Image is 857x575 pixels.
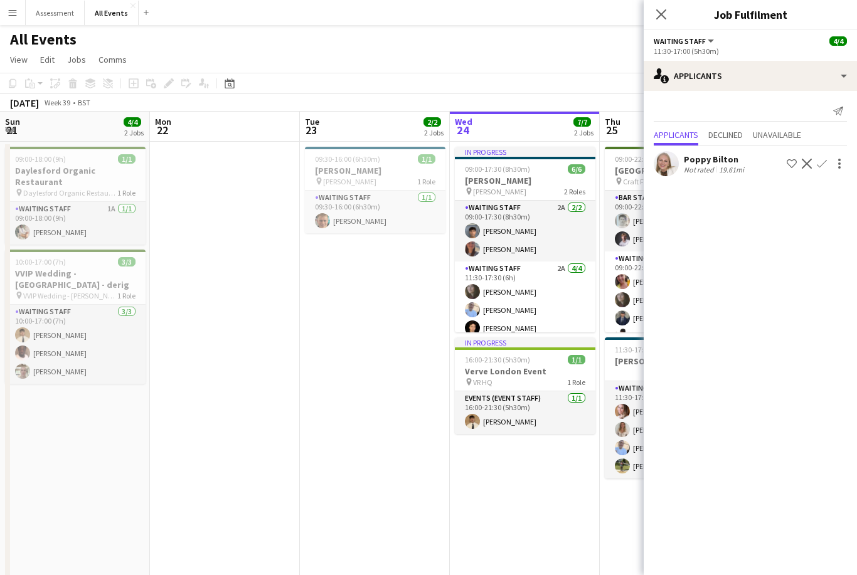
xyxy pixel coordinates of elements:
[5,268,146,290] h3: VVIP Wedding - [GEOGRAPHIC_DATA] - derig
[305,147,445,233] app-job-card: 09:30-16:00 (6h30m)1/1[PERSON_NAME] [PERSON_NAME]1 RoleWaiting Staff1/109:30-16:00 (6h30m)[PERSON...
[644,61,857,91] div: Applicants
[418,154,435,164] span: 1/1
[35,51,60,68] a: Edit
[118,257,136,266] span: 3/3
[455,147,595,332] app-job-card: In progress09:00-17:30 (8h30m)6/6[PERSON_NAME] [PERSON_NAME]2 RolesWaiting Staff2A2/209:00-17:30 ...
[455,391,595,434] app-card-role: Events (Event Staff)1/116:00-21:30 (5h30m)[PERSON_NAME]
[67,54,86,65] span: Jobs
[417,177,435,186] span: 1 Role
[654,130,698,139] span: Applicants
[453,123,472,137] span: 24
[10,54,28,65] span: View
[5,116,20,127] span: Sun
[605,116,620,127] span: Thu
[305,165,445,176] h3: [PERSON_NAME]
[303,123,319,137] span: 23
[573,117,591,127] span: 7/7
[93,51,132,68] a: Comms
[5,305,146,384] app-card-role: Waiting Staff3/310:00-17:00 (7h)[PERSON_NAME][PERSON_NAME][PERSON_NAME]
[605,381,745,478] app-card-role: Waiting Staff2A4/411:30-17:00 (5h30m)[PERSON_NAME][PERSON_NAME][PERSON_NAME][PERSON_NAME]
[124,128,144,137] div: 2 Jobs
[5,250,146,384] app-job-card: 10:00-17:00 (7h)3/3VVIP Wedding - [GEOGRAPHIC_DATA] - derig VVIP Wedding - [PERSON_NAME][GEOGRAPH...
[684,165,716,174] div: Not rated
[153,123,171,137] span: 22
[155,116,171,127] span: Mon
[605,251,745,421] app-card-role: Waiting Staff1A7/809:00-22:00 (13h)[PERSON_NAME][PERSON_NAME][PERSON_NAME][PERSON_NAME]
[465,164,530,174] span: 09:00-17:30 (8h30m)
[455,116,472,127] span: Wed
[605,147,745,332] app-job-card: 09:00-22:00 (13h)9/10[GEOGRAPHIC_DATA] Craft Fair VVIP 4 day event2 RolesBar Staff2A2/209:00-22:0...
[26,1,85,25] button: Assessment
[708,130,743,139] span: Declined
[455,175,595,186] h3: [PERSON_NAME]
[41,98,73,107] span: Week 39
[654,36,716,46] button: Waiting Staff
[23,188,117,198] span: Daylesford Organic Restaurant
[305,191,445,233] app-card-role: Waiting Staff1/109:30-16:00 (6h30m)[PERSON_NAME]
[455,201,595,261] app-card-role: Waiting Staff2A2/209:00-17:30 (8h30m)[PERSON_NAME][PERSON_NAME]
[829,36,847,46] span: 4/4
[305,116,319,127] span: Tue
[473,187,526,196] span: [PERSON_NAME]
[323,177,376,186] span: [PERSON_NAME]
[15,257,66,266] span: 10:00-17:00 (7h)
[423,117,441,127] span: 2/2
[567,377,585,387] span: 1 Role
[98,54,127,65] span: Comms
[424,128,444,137] div: 2 Jobs
[455,147,595,157] div: In progress
[654,36,706,46] span: Waiting Staff
[5,165,146,187] h3: Daylesford Organic Restaurant
[605,191,745,251] app-card-role: Bar Staff2A2/209:00-22:00 (13h)[PERSON_NAME][PERSON_NAME]
[40,54,55,65] span: Edit
[473,377,492,387] span: VR HQ
[117,188,136,198] span: 1 Role
[644,6,857,23] h3: Job Fulfilment
[574,128,594,137] div: 2 Jobs
[615,154,669,164] span: 09:00-22:00 (13h)
[118,154,136,164] span: 1/1
[455,261,595,359] app-card-role: Waiting Staff2A4/411:30-17:30 (6h)[PERSON_NAME][PERSON_NAME][PERSON_NAME]
[568,355,585,364] span: 1/1
[455,337,595,434] app-job-card: In progress16:00-21:30 (5h30m)1/1Verve London Event VR HQ1 RoleEvents (Event Staff)1/116:00-21:30...
[62,51,91,68] a: Jobs
[5,51,33,68] a: View
[465,355,530,364] span: 16:00-21:30 (5h30m)
[117,291,136,300] span: 1 Role
[15,154,66,164] span: 09:00-18:00 (9h)
[455,366,595,377] h3: Verve London Event
[5,202,146,245] app-card-role: Waiting Staff1A1/109:00-18:00 (9h)[PERSON_NAME]
[78,98,90,107] div: BST
[315,154,380,164] span: 09:30-16:00 (6h30m)
[716,165,747,174] div: 19.61mi
[5,147,146,245] app-job-card: 09:00-18:00 (9h)1/1Daylesford Organic Restaurant Daylesford Organic Restaurant1 RoleWaiting Staff...
[10,97,39,109] div: [DATE]
[603,123,620,137] span: 25
[564,187,585,196] span: 2 Roles
[615,345,680,354] span: 11:30-17:00 (5h30m)
[623,177,705,186] span: Craft Fair VVIP 4 day event
[605,165,745,176] h3: [GEOGRAPHIC_DATA]
[684,154,747,165] div: Poppy Bilton
[605,356,745,367] h3: [PERSON_NAME]
[124,117,141,127] span: 4/4
[568,164,585,174] span: 6/6
[455,337,595,347] div: In progress
[654,46,847,56] div: 11:30-17:00 (5h30m)
[85,1,139,25] button: All Events
[3,123,20,137] span: 21
[605,337,745,478] app-job-card: 11:30-17:00 (5h30m)4/4[PERSON_NAME]1 RoleWaiting Staff2A4/411:30-17:00 (5h30m)[PERSON_NAME][PERSO...
[23,291,117,300] span: VVIP Wedding - [PERSON_NAME][GEOGRAPHIC_DATA][PERSON_NAME]
[10,30,77,49] h1: All Events
[753,130,801,139] span: Unavailable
